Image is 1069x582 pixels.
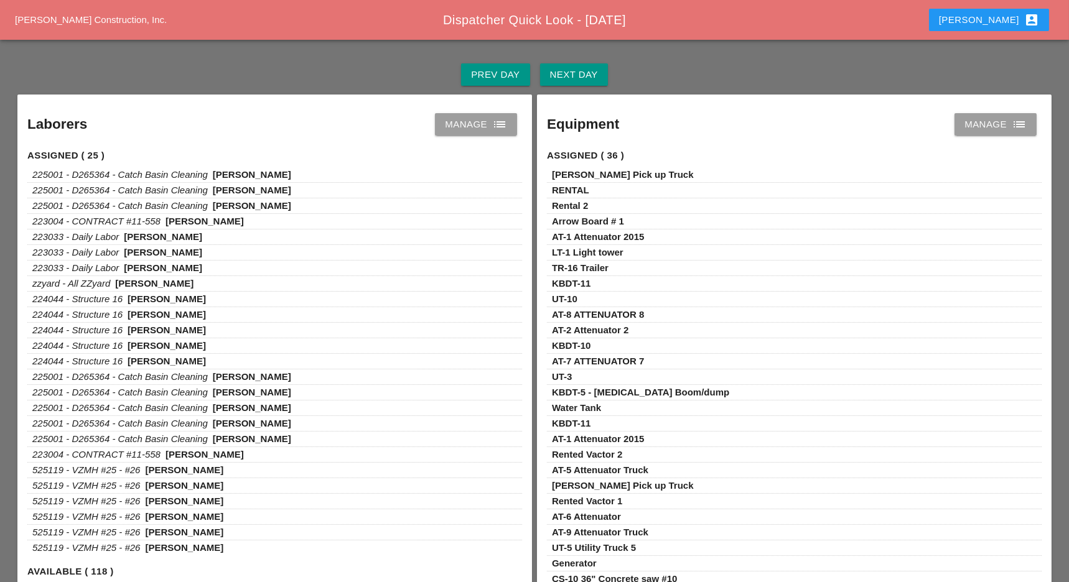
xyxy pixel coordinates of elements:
[552,433,644,444] span: AT-1 Attenuator 2015
[552,449,622,460] span: Rented Vactor 2
[1012,117,1027,132] i: list
[552,542,636,553] span: UT-5 Utility Truck 5
[552,247,623,257] span: LT-1 Light tower
[124,231,202,242] span: [PERSON_NAME]
[145,496,223,506] span: [PERSON_NAME]
[552,511,621,522] span: AT-6 Attenuator
[27,149,522,163] h4: Assigned ( 25 )
[552,527,648,537] span: AT-9 Attenuator Truck
[32,480,140,491] span: 525119 - VZMH #25 - #26
[443,13,626,27] span: Dispatcher Quick Look - [DATE]
[550,68,598,82] div: Next Day
[552,169,694,180] span: [PERSON_NAME] Pick up Truck
[964,117,1027,132] div: Manage
[955,113,1037,136] a: Manage
[32,418,208,428] span: 225001 - D265364 - Catch Basin Cleaning
[32,356,123,366] span: 224044 - Structure 16
[32,527,140,537] span: 525119 - VZMH #25 - #26
[435,113,517,136] a: Manage
[547,114,619,135] h2: Equipment
[552,231,644,242] span: AT-1 Attenuator 2015
[145,480,223,491] span: [PERSON_NAME]
[145,511,223,522] span: [PERSON_NAME]
[213,402,291,413] span: [PERSON_NAME]
[552,325,628,335] span: AT-2 Attenuator 2
[124,247,202,257] span: [PERSON_NAME]
[552,356,644,366] span: AT-7 ATTENUATOR 7
[32,200,208,211] span: 225001 - D265364 - Catch Basin Cleaning
[32,433,208,444] span: 225001 - D265364 - Catch Basin Cleaning
[32,387,208,397] span: 225001 - D265364 - Catch Basin Cleaning
[461,63,530,86] button: Prev Day
[27,114,87,135] h2: Laborers
[32,325,123,335] span: 224044 - Structure 16
[547,149,1042,163] h4: Assigned ( 36 )
[492,117,507,132] i: list
[128,293,206,304] span: [PERSON_NAME]
[124,262,202,273] span: [PERSON_NAME]
[1024,12,1039,27] i: account_box
[552,216,624,226] span: Arrow Board # 1
[552,200,588,211] span: Rental 2
[552,387,729,397] span: KBDT-5 - [MEDICAL_DATA] Boom/dump
[145,527,223,537] span: [PERSON_NAME]
[213,169,291,180] span: [PERSON_NAME]
[552,480,694,491] span: [PERSON_NAME] Pick up Truck
[32,169,208,180] span: 225001 - D265364 - Catch Basin Cleaning
[32,247,119,257] span: 223033 - Daily Labor
[552,262,609,273] span: TR-16 Trailer
[552,496,622,506] span: Rented Vactor 1
[939,12,1039,27] div: [PERSON_NAME]
[32,293,123,304] span: 224044 - Structure 16
[213,371,291,382] span: [PERSON_NAME]
[552,418,591,428] span: KBDT-11
[552,340,591,351] span: KBDT-10
[471,68,520,82] div: Prev Day
[213,418,291,428] span: [PERSON_NAME]
[32,464,140,475] span: 525119 - VZMH #25 - #26
[32,185,208,195] span: 225001 - D265364 - Catch Basin Cleaning
[128,356,206,366] span: [PERSON_NAME]
[929,9,1049,31] button: [PERSON_NAME]
[552,402,601,413] span: Water Tank
[32,449,161,460] span: 223004 - CONTRACT #11-558
[32,496,140,506] span: 525119 - VZMH #25 - #26
[32,278,110,289] span: zzyard - All ZZyard
[145,542,223,553] span: [PERSON_NAME]
[213,200,291,211] span: [PERSON_NAME]
[115,278,194,289] span: [PERSON_NAME]
[32,231,119,242] span: 223033 - Daily Labor
[32,309,123,320] span: 224044 - Structure 16
[128,340,206,351] span: [PERSON_NAME]
[32,216,161,226] span: 223004 - CONTRACT #11-558
[145,464,223,475] span: [PERSON_NAME]
[32,542,140,553] span: 525119 - VZMH #25 - #26
[166,449,244,460] span: [PERSON_NAME]
[552,293,577,304] span: UT-10
[166,216,244,226] span: [PERSON_NAME]
[213,387,291,397] span: [PERSON_NAME]
[32,371,208,382] span: 225001 - D265364 - Catch Basin Cleaning
[552,309,644,320] span: AT-8 ATTENUATOR 8
[213,433,291,444] span: [PERSON_NAME]
[128,325,206,335] span: [PERSON_NAME]
[32,402,208,413] span: 225001 - D265364 - Catch Basin Cleaning
[445,117,507,132] div: Manage
[540,63,608,86] button: Next Day
[32,262,119,273] span: 223033 - Daily Labor
[552,185,589,195] span: RENTAL
[32,511,140,522] span: 525119 - VZMH #25 - #26
[27,565,522,579] h4: Available ( 118 )
[15,14,167,25] a: [PERSON_NAME] Construction, Inc.
[552,558,597,568] span: Generator
[552,278,591,289] span: KBDT-11
[552,464,648,475] span: AT-5 Attenuator Truck
[128,309,206,320] span: [PERSON_NAME]
[213,185,291,195] span: [PERSON_NAME]
[32,340,123,351] span: 224044 - Structure 16
[552,371,572,382] span: UT-3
